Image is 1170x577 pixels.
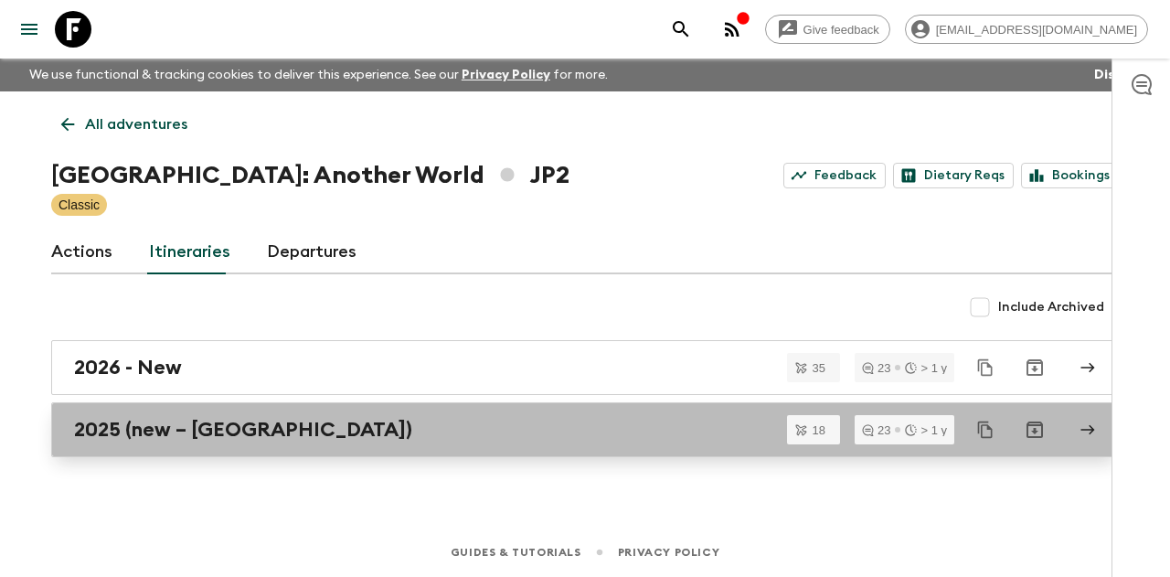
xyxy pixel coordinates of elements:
[1016,411,1053,448] button: Archive
[85,113,187,135] p: All adventures
[663,11,699,48] button: search adventures
[765,15,890,44] a: Give feedback
[969,413,1002,446] button: Duplicate
[462,69,550,81] a: Privacy Policy
[1016,349,1053,386] button: Archive
[802,424,836,436] span: 18
[1090,62,1148,88] button: Dismiss
[618,542,719,562] a: Privacy Policy
[1021,163,1119,188] a: Bookings
[793,23,889,37] span: Give feedback
[74,418,412,442] h2: 2025 (new – [GEOGRAPHIC_DATA])
[783,163,886,188] a: Feedback
[905,424,947,436] div: > 1 y
[11,11,48,48] button: menu
[862,424,890,436] div: 23
[926,23,1147,37] span: [EMAIL_ADDRESS][DOMAIN_NAME]
[22,59,615,91] p: We use functional & tracking cookies to deliver this experience. See our for more.
[51,157,569,194] h1: [GEOGRAPHIC_DATA]: Another World JP2
[905,15,1148,44] div: [EMAIL_ADDRESS][DOMAIN_NAME]
[51,106,197,143] a: All adventures
[51,402,1119,457] a: 2025 (new – [GEOGRAPHIC_DATA])
[905,362,947,374] div: > 1 y
[51,340,1119,395] a: 2026 - New
[862,362,890,374] div: 23
[451,542,581,562] a: Guides & Tutorials
[267,230,356,274] a: Departures
[969,351,1002,384] button: Duplicate
[51,230,112,274] a: Actions
[74,356,182,379] h2: 2026 - New
[58,196,100,214] p: Classic
[802,362,836,374] span: 35
[893,163,1014,188] a: Dietary Reqs
[998,298,1104,316] span: Include Archived
[149,230,230,274] a: Itineraries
